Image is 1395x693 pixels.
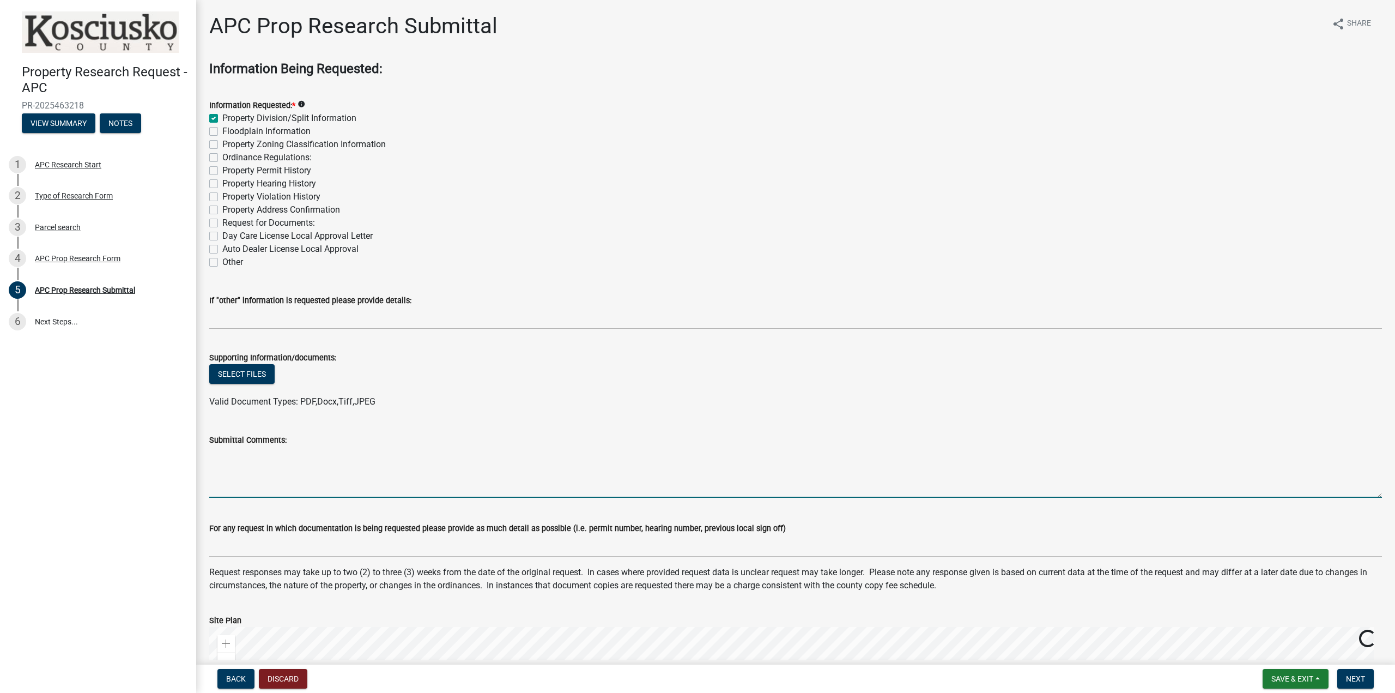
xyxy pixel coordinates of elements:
button: Select files [209,364,275,384]
label: If "other" information is requested please provide details: [209,297,411,305]
div: APC Prop Research Form [35,255,120,262]
i: info [298,100,305,108]
span: Back [226,674,246,683]
div: 2 [9,187,26,204]
span: Share [1347,17,1371,31]
label: Request for Documents: [222,216,315,230]
label: Floodplain Information [222,125,311,138]
img: Kosciusko County, Indiana [22,11,179,53]
button: Save & Exit [1263,669,1329,689]
label: Supporting Information/documents: [209,354,336,362]
i: share [1332,17,1345,31]
label: Submittal Comments: [209,437,287,444]
span: Save & Exit [1271,674,1313,683]
button: Notes [100,113,141,133]
div: Parcel search [35,224,81,231]
strong: Information Being Requested: [209,61,383,76]
button: View Summary [22,113,95,133]
label: Property Violation History [222,190,320,203]
div: Zoom out [217,653,235,670]
label: Auto Dealer License Local Approval [222,243,359,256]
button: Back [217,669,254,689]
label: Property Hearing History [222,177,316,190]
div: APC Prop Research Submittal [35,286,135,294]
label: Ordinance Regulations: [222,151,312,164]
div: 1 [9,156,26,173]
wm-modal-confirm: Summary [22,119,95,128]
label: Property Division/Split Information [222,112,356,125]
div: Type of Research Form [35,192,113,200]
span: Valid Document Types: PDF,Docx,Tiff,JPEG [209,396,375,407]
div: 4 [9,250,26,267]
label: Day Care License Local Approval Letter [222,230,373,243]
label: For any request in which documentation is being requested please provide as much detail as possib... [209,525,786,533]
p: Request responses may take up to two (2) to three (3) weeks from the date of the original request... [209,566,1382,592]
div: 3 [9,219,26,236]
span: Next [1346,674,1365,683]
div: Zoom in [217,635,235,653]
div: 5 [9,281,26,299]
label: Site Plan [209,617,241,625]
h1: APC Prop Research Submittal [209,13,498,39]
wm-modal-confirm: Notes [100,119,141,128]
label: Information Requested: [209,102,295,110]
label: Property Zoning Classification Information [222,138,386,151]
label: Other [222,256,243,269]
button: shareShare [1323,13,1380,34]
button: Discard [259,669,307,689]
div: APC Research Start [35,161,101,168]
label: Property Address Confirmation [222,203,340,216]
div: 6 [9,313,26,330]
label: Property Permit History [222,164,311,177]
button: Next [1337,669,1374,689]
h4: Property Research Request - APC [22,64,187,96]
span: PR-2025463218 [22,100,174,111]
